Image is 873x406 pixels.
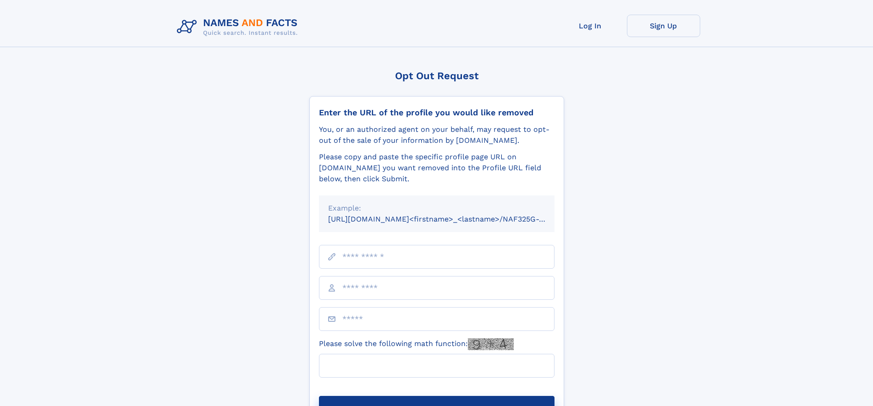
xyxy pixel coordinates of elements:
[319,124,555,146] div: You, or an authorized agent on your behalf, may request to opt-out of the sale of your informatio...
[328,215,572,223] small: [URL][DOMAIN_NAME]<firstname>_<lastname>/NAF325G-xxxxxxxx
[173,15,305,39] img: Logo Names and Facts
[554,15,627,37] a: Log In
[328,203,545,214] div: Example:
[309,70,564,81] div: Opt Out Request
[627,15,700,37] a: Sign Up
[319,152,555,184] div: Please copy and paste the specific profile page URL on [DOMAIN_NAME] you want removed into the Pr...
[319,338,514,350] label: Please solve the following math function:
[319,108,555,118] div: Enter the URL of the profile you would like removed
